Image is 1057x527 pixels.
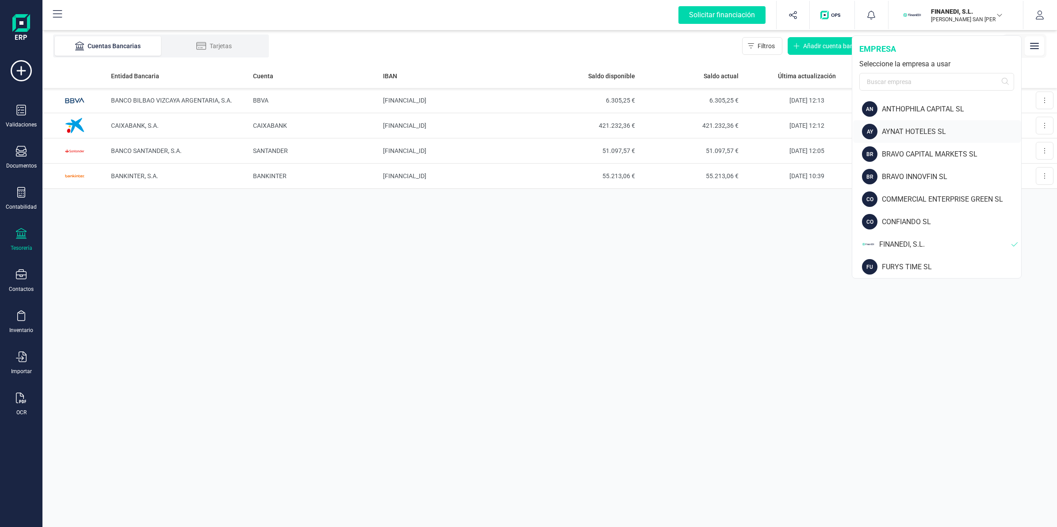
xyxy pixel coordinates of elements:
[882,194,1021,205] div: COMMERCIAL ENTERPRISE GREEN SL
[61,163,88,189] img: Imagen de BANKINTER, S.A.
[815,1,849,29] button: Logo de OPS
[6,203,37,210] div: Contabilidad
[742,37,782,55] button: Filtros
[758,42,775,50] span: Filtros
[253,122,287,129] span: CAIXABANK
[588,72,635,80] span: Saldo disponible
[859,73,1014,91] input: Buscar empresa
[61,87,88,114] img: Imagen de BANCO BILBAO VIZCAYA ARGENTARIA, S.A.
[9,286,34,293] div: Contactos
[383,72,397,80] span: IBAN
[642,96,739,105] span: 6.305,25 €
[789,122,824,129] span: [DATE] 12:12
[253,97,268,104] span: BBVA
[179,42,249,50] div: Tarjetas
[862,124,877,139] div: AY
[11,244,32,252] div: Tesorería
[788,37,875,55] button: Añadir cuenta bancaria
[882,126,1021,137] div: AYNAT HOTELES SL
[379,164,535,189] td: [FINANCIAL_ID]
[73,42,143,50] div: Cuentas Bancarias
[931,7,1002,16] p: FINANEDI, S.L.
[111,72,159,80] span: Entidad Bancaria
[859,59,1014,69] div: Seleccione la empresa a usar
[61,112,88,139] img: Imagen de CAIXABANK, S.A.
[903,5,922,25] img: FI
[882,149,1021,160] div: BRAVO CAPITAL MARKETS SL
[899,1,1012,29] button: FIFINANEDI, S.L.[PERSON_NAME] SAN [PERSON_NAME]
[61,137,88,164] img: Imagen de BANCO SANTANDER, S.A.
[253,147,288,154] span: SANTANDER
[111,122,159,129] span: CAIXABANK, S.A.
[859,43,1014,55] div: empresa
[789,172,824,179] span: [DATE] 10:39
[379,138,535,164] td: [FINANCIAL_ID]
[882,104,1021,115] div: ANTHOPHILA CAPITAL SL
[642,121,739,130] span: 421.232,36 €
[538,172,635,180] span: 55.213,06 €
[789,147,824,154] span: [DATE] 12:05
[862,169,877,184] div: BR
[882,262,1021,272] div: FURYS TIME SL
[803,42,867,50] span: Añadir cuenta bancaria
[642,172,739,180] span: 55.213,06 €
[882,172,1021,182] div: BRAVO INNOVFIN SL
[253,172,287,179] span: BANKINTER
[538,96,635,105] span: 6.305,25 €
[538,121,635,130] span: 421.232,36 €
[862,214,877,229] div: CO
[111,172,158,179] span: BANKINTER, S.A.
[11,368,32,375] div: Importar
[862,146,877,162] div: BR
[704,72,739,80] span: Saldo actual
[862,191,877,207] div: CO
[862,237,875,252] img: FI
[6,162,37,169] div: Documentos
[111,147,182,154] span: BANCO SANTANDER, S.A.
[111,97,232,104] span: BANCO BILBAO VIZCAYA ARGENTARIA, S.A.
[12,14,30,42] img: Logo Finanedi
[668,1,776,29] button: Solicitar financiación
[9,327,33,334] div: Inventario
[16,409,27,416] div: OCR
[253,72,273,80] span: Cuenta
[879,239,1011,250] div: FINANEDI, S.L.
[862,101,877,117] div: AN
[789,97,824,104] span: [DATE] 12:13
[820,11,844,19] img: Logo de OPS
[862,259,877,275] div: FU
[6,121,37,128] div: Validaciones
[538,146,635,155] span: 51.097,57 €
[931,16,1002,23] p: [PERSON_NAME] SAN [PERSON_NAME]
[882,217,1021,227] div: CONFIANDO SL
[678,6,766,24] div: Solicitar financiación
[379,88,535,113] td: [FINANCIAL_ID]
[642,146,739,155] span: 51.097,57 €
[778,72,836,80] span: Última actualización
[379,113,535,138] td: [FINANCIAL_ID]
